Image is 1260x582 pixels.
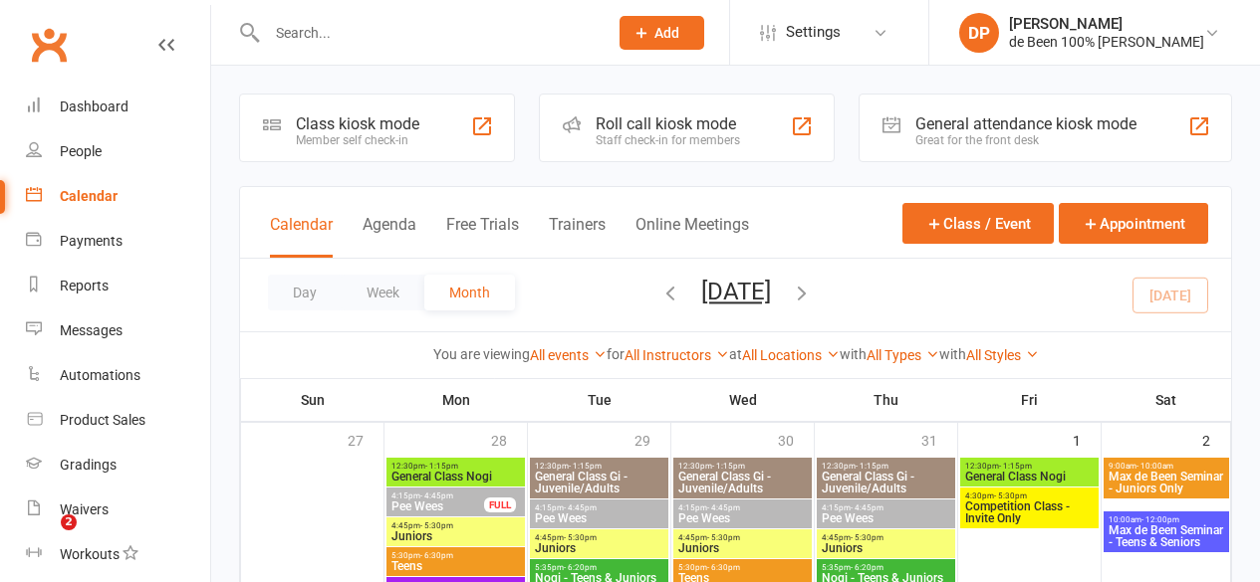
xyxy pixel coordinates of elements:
[677,471,808,494] span: General Class Gi - Juvenile/Adults
[564,503,597,512] span: - 4:45pm
[707,563,740,572] span: - 6:30pm
[742,347,840,363] a: All Locations
[596,114,740,133] div: Roll call kiosk mode
[959,13,999,53] div: DP
[1136,462,1173,471] span: - 10:00am
[701,278,771,305] button: [DATE]
[1009,15,1204,33] div: [PERSON_NAME]
[712,462,745,471] span: - 1:15pm
[677,563,808,572] span: 5:30pm
[26,85,210,129] a: Dashboard
[534,462,664,471] span: 12:30pm
[821,542,951,554] span: Juniors
[851,563,883,572] span: - 6:20pm
[60,143,102,159] div: People
[786,10,841,55] span: Settings
[384,379,528,421] th: Mon
[26,308,210,353] a: Messages
[261,19,594,47] input: Search...
[26,129,210,174] a: People
[677,512,808,524] span: Pee Wees
[635,215,749,258] button: Online Meetings
[484,497,516,512] div: FULL
[671,379,815,421] th: Wed
[60,457,117,473] div: Gradings
[564,533,597,542] span: - 5:30pm
[821,563,951,572] span: 5:35pm
[296,133,419,147] div: Member self check-in
[1102,379,1231,421] th: Sat
[26,174,210,219] a: Calendar
[425,462,458,471] span: - 1:15pm
[964,500,1095,524] span: Competition Class - Invite Only
[534,471,664,494] span: General Class Gi - Juvenile/Adults
[26,398,210,443] a: Product Sales
[654,25,679,41] span: Add
[821,471,951,494] span: General Class Gi - Juvenile/Adults
[840,346,867,362] strong: with
[902,203,1054,244] button: Class / Event
[26,532,210,577] a: Workouts
[815,379,958,421] th: Thu
[607,346,625,362] strong: for
[677,462,808,471] span: 12:30pm
[296,114,419,133] div: Class kiosk mode
[390,560,521,572] span: Teens
[707,533,740,542] span: - 5:30pm
[270,215,333,258] button: Calendar
[24,20,74,70] a: Clubworx
[26,443,210,487] a: Gradings
[60,188,118,204] div: Calendar
[60,412,145,428] div: Product Sales
[530,347,607,363] a: All events
[999,462,1032,471] span: - 1:15pm
[60,278,109,293] div: Reports
[61,514,77,530] span: 2
[625,347,729,363] a: All Instructors
[528,379,671,421] th: Tue
[564,563,597,572] span: - 6:20pm
[677,503,808,512] span: 4:15pm
[1073,423,1101,456] div: 1
[778,423,814,456] div: 30
[26,264,210,308] a: Reports
[915,133,1136,147] div: Great for the front desk
[966,347,1039,363] a: All Styles
[348,423,383,456] div: 27
[534,512,664,524] span: Pee Wees
[821,462,951,471] span: 12:30pm
[821,512,951,524] span: Pee Wees
[60,233,123,249] div: Payments
[939,346,966,362] strong: with
[1141,515,1179,524] span: - 12:00pm
[707,503,740,512] span: - 4:45pm
[1009,33,1204,51] div: de Been 100% [PERSON_NAME]
[420,551,453,560] span: - 6:30pm
[390,551,521,560] span: 5:30pm
[569,462,602,471] span: - 1:15pm
[491,423,527,456] div: 28
[390,462,521,471] span: 12:30pm
[958,379,1102,421] th: Fri
[60,546,120,562] div: Workouts
[390,471,521,483] span: General Class Nogi
[596,133,740,147] div: Staff check-in for members
[677,533,808,542] span: 4:45pm
[821,503,951,512] span: 4:15pm
[390,521,521,530] span: 4:45pm
[549,215,606,258] button: Trainers
[821,533,951,542] span: 4:45pm
[534,503,664,512] span: 4:15pm
[964,462,1095,471] span: 12:30pm
[268,275,342,310] button: Day
[915,114,1136,133] div: General attendance kiosk mode
[60,367,140,383] div: Automations
[856,462,888,471] span: - 1:15pm
[1108,471,1225,494] span: Max de Been Seminar - Juniors Only
[241,379,384,421] th: Sun
[342,275,424,310] button: Week
[1202,423,1230,456] div: 2
[363,215,416,258] button: Agenda
[994,491,1027,500] span: - 5:30pm
[851,503,883,512] span: - 4:45pm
